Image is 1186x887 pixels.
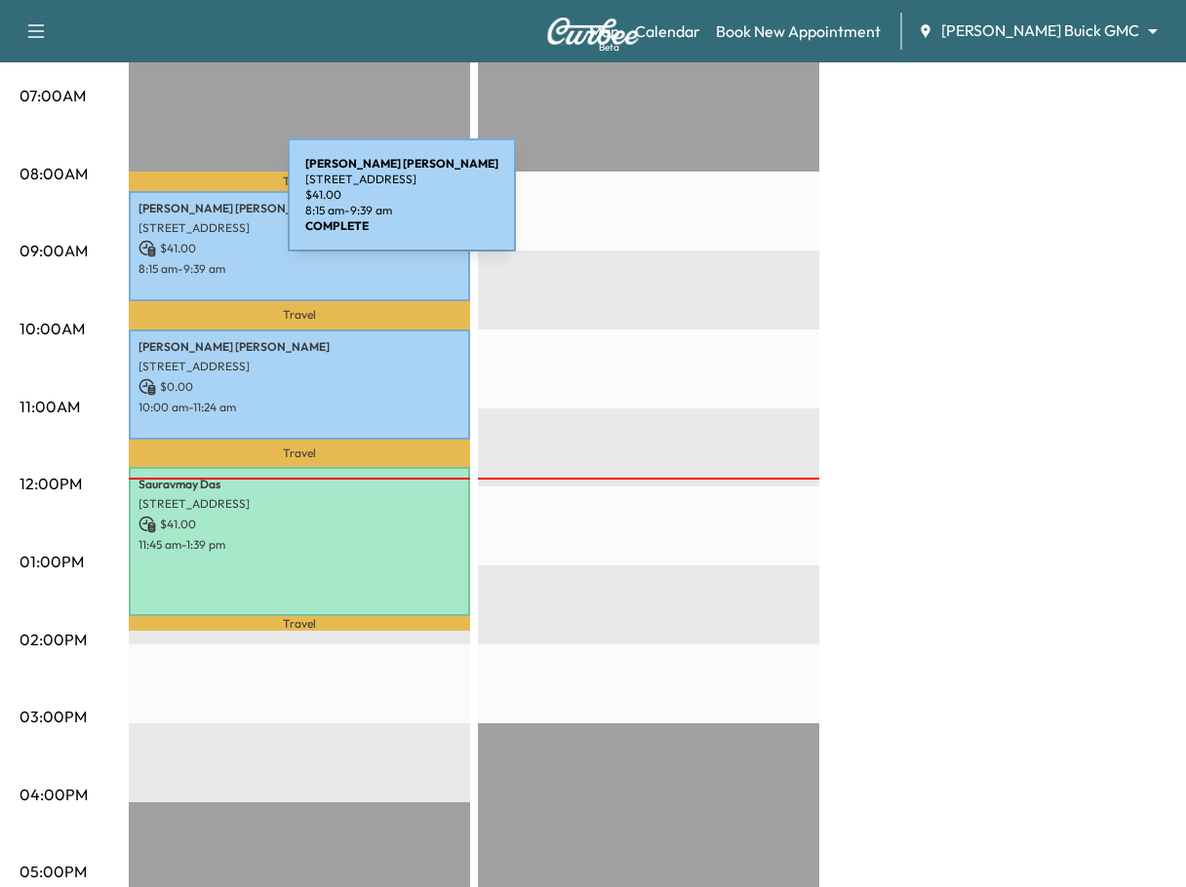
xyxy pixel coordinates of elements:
p: 04:00PM [20,783,88,806]
p: Travel [129,616,470,631]
p: 11:45 am - 1:39 pm [138,537,460,553]
span: [PERSON_NAME] Buick GMC [941,19,1139,42]
a: Book New Appointment [716,19,881,43]
p: 8:15 am - 9:39 am [305,203,498,218]
p: [PERSON_NAME] [PERSON_NAME] [138,339,460,355]
p: $ 41.00 [305,187,498,203]
p: 10:00AM [20,317,85,340]
p: 11:00AM [20,395,80,418]
p: [STREET_ADDRESS] [138,220,460,236]
a: Calendar [635,19,700,43]
p: [PERSON_NAME] [PERSON_NAME] [138,201,460,216]
b: COMPLETE [305,218,369,233]
p: $ 0.00 [138,378,460,396]
p: $ 41.00 [138,516,460,533]
p: 09:00AM [20,239,88,262]
p: [STREET_ADDRESS] [305,172,498,187]
p: 8:15 am - 9:39 am [138,261,460,277]
p: 12:00PM [20,472,82,495]
p: Travel [129,172,470,191]
b: [PERSON_NAME] [PERSON_NAME] [305,156,498,171]
p: 02:00PM [20,628,87,651]
p: 05:00PM [20,860,87,883]
p: [STREET_ADDRESS] [138,496,460,512]
div: Beta [599,40,619,55]
a: MapBeta [589,19,619,43]
p: [STREET_ADDRESS] [138,359,460,374]
img: Curbee Logo [546,18,640,45]
p: 03:00PM [20,705,87,728]
p: 08:00AM [20,162,88,185]
p: Sauravmay Das [138,477,460,492]
p: $ 41.00 [138,240,460,257]
p: 10:00 am - 11:24 am [138,400,460,415]
p: 07:00AM [20,84,86,107]
p: 01:00PM [20,550,84,573]
p: Travel [129,440,470,467]
p: Travel [129,301,470,328]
